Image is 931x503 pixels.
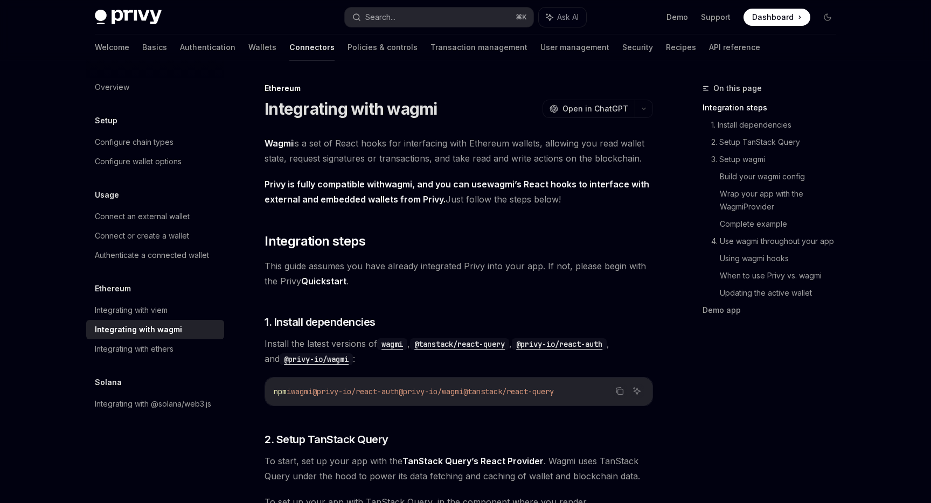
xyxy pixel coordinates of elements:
[487,179,515,190] a: wagmi
[720,185,845,215] a: Wrap your app with the WagmiProvider
[291,387,312,396] span: wagmi
[301,276,346,287] a: Quickstart
[622,34,653,60] a: Security
[287,387,291,396] span: i
[516,13,527,22] span: ⌘ K
[711,116,845,134] a: 1. Install dependencies
[86,301,224,320] a: Integrating with viem
[666,34,696,60] a: Recipes
[365,11,395,24] div: Search...
[142,34,167,60] a: Basics
[86,394,224,414] a: Integrating with @solana/web3.js
[265,453,653,484] span: To start, set up your app with the . Wagmi uses TanStack Query under the hood to power its data f...
[720,250,845,267] a: Using wagmi hooks
[95,114,117,127] h5: Setup
[720,284,845,302] a: Updating the active wallet
[95,304,168,317] div: Integrating with viem
[95,282,131,295] h5: Ethereum
[248,34,276,60] a: Wallets
[265,432,388,447] span: 2. Setup TanStack Query
[720,215,845,233] a: Complete example
[630,384,644,398] button: Ask AI
[86,207,224,226] a: Connect an external wallet
[711,151,845,168] a: 3. Setup wagmi
[95,81,129,94] div: Overview
[345,8,533,27] button: Search...⌘K
[265,315,376,330] span: 1. Install dependencies
[463,387,554,396] span: @tanstack/react-query
[280,353,353,364] a: @privy-io/wagmi
[399,387,463,396] span: @privy-io/wagmi
[709,34,760,60] a: API reference
[86,320,224,339] a: Integrating with wagmi
[95,323,182,336] div: Integrating with wagmi
[95,210,190,223] div: Connect an external wallet
[95,188,119,201] h5: Usage
[95,376,122,389] h5: Solana
[95,343,173,355] div: Integrating with ethers
[557,12,579,23] span: Ask AI
[701,12,731,23] a: Support
[430,34,527,60] a: Transaction management
[95,397,211,410] div: Integrating with @solana/web3.js
[265,336,653,366] span: Install the latest versions of , , , and :
[720,168,845,185] a: Build your wagmi config
[410,338,509,349] a: @tanstack/react-query
[540,34,609,60] a: User management
[512,338,607,349] a: @privy-io/react-auth
[752,12,794,23] span: Dashboard
[280,353,353,365] code: @privy-io/wagmi
[274,387,287,396] span: npm
[95,10,162,25] img: dark logo
[86,152,224,171] a: Configure wallet options
[666,12,688,23] a: Demo
[543,100,635,118] button: Open in ChatGPT
[265,177,653,207] span: Just follow the steps below!
[312,387,399,396] span: @privy-io/react-auth
[265,138,293,149] a: Wagmi
[713,82,762,95] span: On this page
[265,136,653,166] span: is a set of React hooks for interfacing with Ethereum wallets, allowing you read wallet state, re...
[265,99,437,118] h1: Integrating with wagmi
[265,259,653,289] span: This guide assumes you have already integrated Privy into your app. If not, please begin with the...
[289,34,335,60] a: Connectors
[711,134,845,151] a: 2. Setup TanStack Query
[348,34,418,60] a: Policies & controls
[819,9,836,26] button: Toggle dark mode
[377,338,407,349] a: wagmi
[86,246,224,265] a: Authenticate a connected wallet
[711,233,845,250] a: 4. Use wagmi throughout your app
[86,226,224,246] a: Connect or create a wallet
[95,229,189,242] div: Connect or create a wallet
[377,338,407,350] code: wagmi
[95,136,173,149] div: Configure chain types
[703,99,845,116] a: Integration steps
[703,302,845,319] a: Demo app
[95,249,209,262] div: Authenticate a connected wallet
[385,179,412,190] a: wagmi
[86,339,224,359] a: Integrating with ethers
[265,233,365,250] span: Integration steps
[613,384,627,398] button: Copy the contents from the code block
[539,8,586,27] button: Ask AI
[86,132,224,152] a: Configure chain types
[744,9,810,26] a: Dashboard
[265,83,653,94] div: Ethereum
[86,78,224,97] a: Overview
[265,179,649,205] strong: Privy is fully compatible with , and you can use ’s React hooks to interface with external and em...
[512,338,607,350] code: @privy-io/react-auth
[410,338,509,350] code: @tanstack/react-query
[402,456,544,467] a: TanStack Query’s React Provider
[95,155,182,168] div: Configure wallet options
[180,34,235,60] a: Authentication
[95,34,129,60] a: Welcome
[720,267,845,284] a: When to use Privy vs. wagmi
[562,103,628,114] span: Open in ChatGPT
